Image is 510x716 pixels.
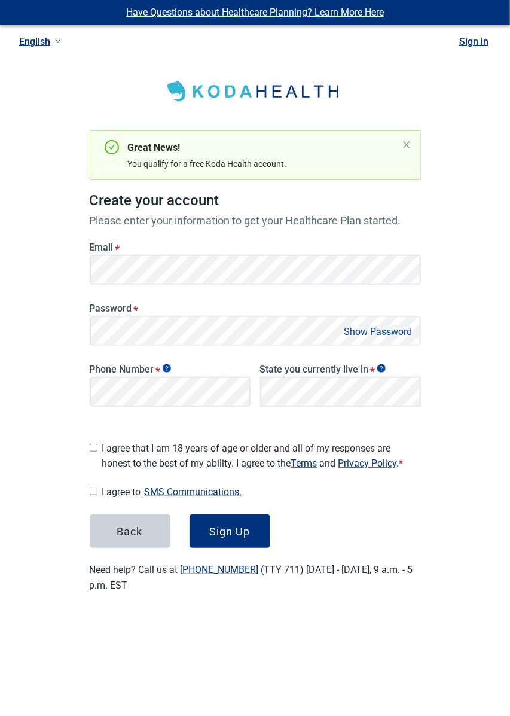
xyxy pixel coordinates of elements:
label: Need help? Call us at (TTY 711) [DATE] - [DATE], 9 a.m. - 5 p.m. EST [90,564,413,590]
a: Read our Terms of Service [291,458,317,469]
label: State you currently live in [260,364,421,375]
main: Main content [61,24,450,621]
a: Have Questions about Healthcare Planning? Learn More Here [126,7,384,18]
button: Back [90,514,170,548]
a: [PHONE_NUMBER] [181,564,259,575]
button: Sign Up [190,514,270,548]
span: down [55,38,61,44]
div: Sign Up [209,525,250,537]
button: close [402,140,411,150]
span: I agree to [102,484,421,500]
h1: Create your account [90,190,421,212]
label: Email [90,242,421,253]
strong: Great News! [128,142,181,153]
div: You qualify for a free Koda Health account. [128,157,397,170]
span: check-circle [105,140,119,154]
a: Current language: English [14,32,66,51]
button: Show SMS communications details [141,484,246,500]
a: Sign in [459,36,488,47]
p: Please enter your information to get your Healthcare Plan started. [90,212,421,228]
span: Show tooltip [163,364,171,373]
img: Koda Health [160,77,351,106]
label: Phone Number [90,364,251,375]
span: I agree that I am 18 years of age or older and all of my responses are honest to the best of my a... [102,441,421,471]
label: Password [90,303,421,314]
div: Back [117,525,143,537]
span: Show tooltip [377,364,386,373]
button: Show Password [341,324,416,340]
a: Read our Privacy Policy [338,458,397,469]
